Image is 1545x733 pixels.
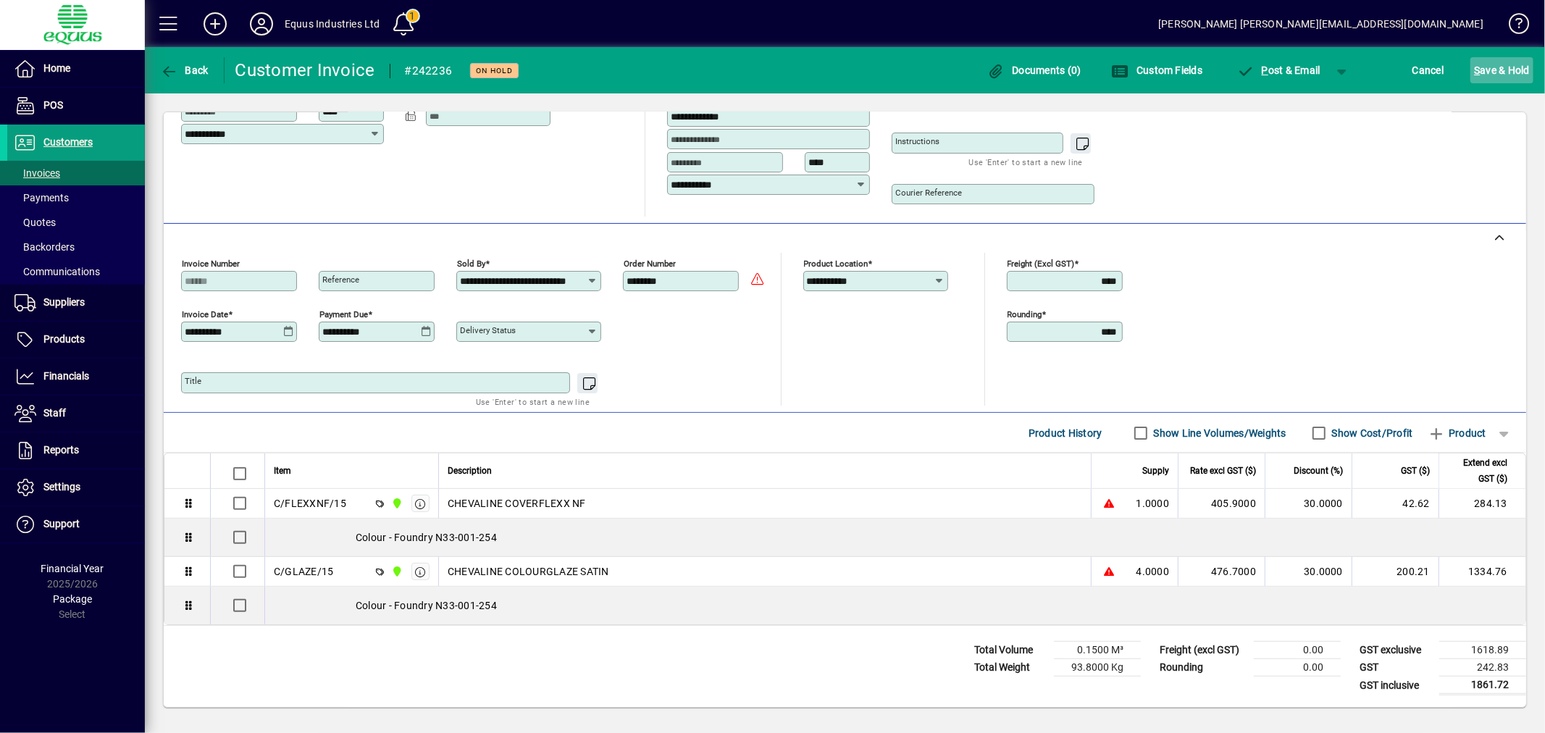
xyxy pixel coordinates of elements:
[1439,557,1525,587] td: 1334.76
[14,266,100,277] span: Communications
[1054,642,1141,659] td: 0.1500 M³
[1352,659,1439,677] td: GST
[895,136,939,146] mat-label: Instructions
[1352,642,1439,659] td: GST exclusive
[1352,557,1439,587] td: 200.21
[1439,642,1526,659] td: 1618.89
[319,309,368,319] mat-label: Payment due
[987,64,1081,76] span: Documents (0)
[7,259,145,284] a: Communications
[1187,564,1256,579] div: 476.7000
[984,57,1085,83] button: Documents (0)
[185,376,201,386] mat-label: Title
[1428,422,1486,445] span: Product
[1187,496,1256,511] div: 405.9000
[43,444,79,456] span: Reports
[14,192,69,204] span: Payments
[1029,422,1102,445] span: Product History
[14,217,56,228] span: Quotes
[1439,659,1526,677] td: 242.83
[43,136,93,148] span: Customers
[1474,64,1480,76] span: S
[265,587,1525,624] div: Colour - Foundry N33-001-254
[41,563,104,574] span: Financial Year
[1112,64,1203,76] span: Custom Fields
[7,88,145,124] a: POS
[1008,309,1042,319] mat-label: Rounding
[1409,57,1448,83] button: Cancel
[7,432,145,469] a: Reports
[967,642,1054,659] td: Total Volume
[160,64,209,76] span: Back
[14,167,60,179] span: Invoices
[182,259,240,269] mat-label: Invoice number
[1023,420,1108,446] button: Product History
[43,481,80,493] span: Settings
[895,188,962,198] mat-label: Courier Reference
[7,235,145,259] a: Backorders
[476,393,590,410] mat-hint: Use 'Enter' to start a new line
[7,506,145,543] a: Support
[1265,557,1352,587] td: 30.0000
[1108,57,1207,83] button: Custom Fields
[967,659,1054,677] td: Total Weight
[43,370,89,382] span: Financials
[274,496,346,511] div: C/FLEXXNF/15
[145,57,225,83] app-page-header-button: Back
[476,66,513,75] span: On hold
[1152,659,1254,677] td: Rounding
[7,51,145,87] a: Home
[1254,659,1341,677] td: 0.00
[1158,12,1483,35] div: [PERSON_NAME] [PERSON_NAME][EMAIL_ADDRESS][DOMAIN_NAME]
[1142,463,1169,479] span: Supply
[192,11,238,37] button: Add
[624,259,676,269] mat-label: Order number
[1412,59,1444,82] span: Cancel
[1190,463,1256,479] span: Rate excl GST ($)
[804,259,868,269] mat-label: Product location
[322,275,359,285] mat-label: Reference
[1265,489,1352,519] td: 30.0000
[43,99,63,111] span: POS
[14,241,75,253] span: Backorders
[7,359,145,395] a: Financials
[1448,455,1507,487] span: Extend excl GST ($)
[448,496,586,511] span: CHEVALINE COVERFLEXX NF
[457,259,485,269] mat-label: Sold by
[1474,59,1530,82] span: ave & Hold
[182,309,228,319] mat-label: Invoice date
[7,285,145,321] a: Suppliers
[7,185,145,210] a: Payments
[1254,642,1341,659] td: 0.00
[1236,64,1320,76] span: ost & Email
[1470,57,1533,83] button: Save & Hold
[7,210,145,235] a: Quotes
[43,333,85,345] span: Products
[53,593,92,605] span: Package
[43,407,66,419] span: Staff
[1151,426,1286,440] label: Show Line Volumes/Weights
[969,154,1083,170] mat-hint: Use 'Enter' to start a new line
[1352,489,1439,519] td: 42.62
[1152,642,1254,659] td: Freight (excl GST)
[1262,64,1268,76] span: P
[1008,259,1075,269] mat-label: Freight (excl GST)
[7,395,145,432] a: Staff
[1352,677,1439,695] td: GST inclusive
[43,296,85,308] span: Suppliers
[388,564,404,579] span: 1B BLENHEIM
[1420,420,1494,446] button: Product
[1498,3,1527,50] a: Knowledge Base
[1136,564,1170,579] span: 4.0000
[448,463,492,479] span: Description
[1054,659,1141,677] td: 93.8000 Kg
[1401,463,1430,479] span: GST ($)
[7,322,145,358] a: Products
[156,57,212,83] button: Back
[235,59,375,82] div: Customer Invoice
[7,469,145,506] a: Settings
[1294,463,1343,479] span: Discount (%)
[1439,489,1525,519] td: 284.13
[1329,426,1413,440] label: Show Cost/Profit
[1229,57,1328,83] button: Post & Email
